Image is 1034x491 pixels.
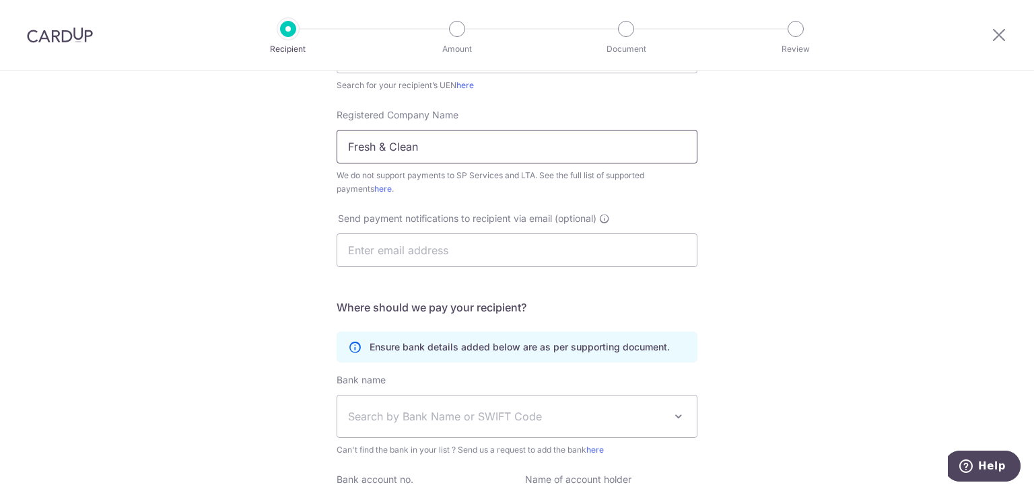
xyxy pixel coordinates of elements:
div: Search for your recipient’s UEN [337,79,697,92]
div: We do not support payments to SP Services and LTA. See the full list of supported payments . [337,169,697,196]
span: Search by Bank Name or SWIFT Code [348,408,664,424]
a: here [374,184,392,194]
label: Name of account holder [525,473,631,486]
a: here [586,445,604,455]
span: Help [30,9,58,22]
label: Bank name [337,373,386,387]
span: Send payment notifications to recipient via email (optional) [338,212,596,225]
p: Amount [407,42,507,56]
iframe: Opens a widget where you can find more information [948,451,1021,484]
a: here [456,80,474,90]
p: Document [576,42,676,56]
span: Registered Company Name [337,109,458,120]
input: Enter email address [337,233,697,267]
span: Can't find the bank in your list ? Send us a request to add the bank [337,443,697,457]
p: Recipient [238,42,338,56]
p: Review [746,42,846,56]
label: Bank account no. [337,473,413,486]
p: Ensure bank details added below are as per supporting document. [370,340,670,354]
h5: Where should we pay your recipient? [337,299,697,315]
img: CardUp [27,27,93,43]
